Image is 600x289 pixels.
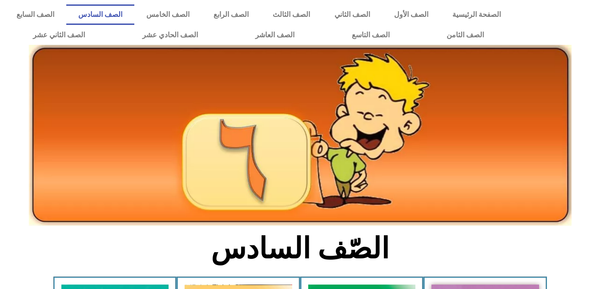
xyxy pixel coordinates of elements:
a: الصف الحادي عشر [114,25,227,45]
a: الصف الخامس [134,4,201,25]
a: الصفحة الرئيسية [440,4,513,25]
a: الصف الأول [382,4,440,25]
a: الصف السادس [66,4,134,25]
a: الصف الرابع [201,4,261,25]
a: الصف الثامن [418,25,513,45]
a: الصف الثاني عشر [4,25,114,45]
a: الصف الثاني [322,4,382,25]
a: الصف العاشر [227,25,323,45]
h2: الصّف السادس [153,231,447,266]
a: الصف السابع [4,4,66,25]
a: الصف الثالث [261,4,322,25]
a: الصف التاسع [323,25,418,45]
